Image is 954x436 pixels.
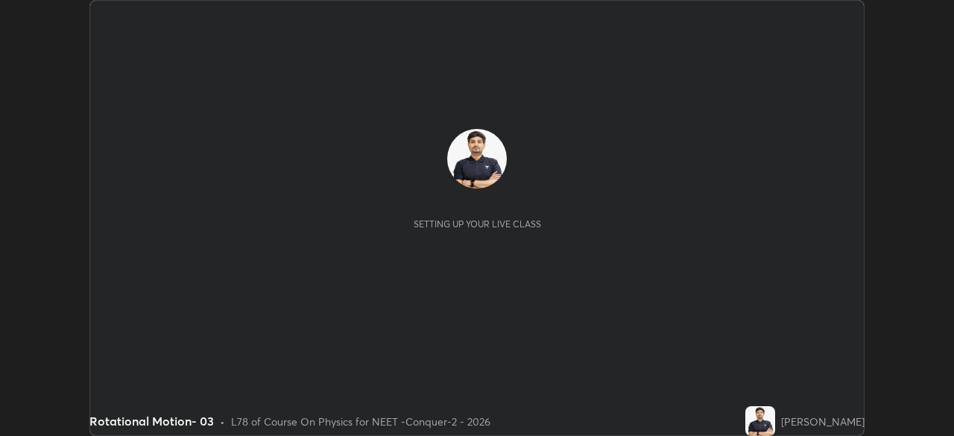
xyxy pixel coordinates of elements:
div: Rotational Motion- 03 [89,412,214,430]
div: [PERSON_NAME] [781,414,865,429]
div: Setting up your live class [414,218,541,230]
img: 98d66aa6592e4b0fb7560eafe1db0121.jpg [745,406,775,436]
img: 98d66aa6592e4b0fb7560eafe1db0121.jpg [447,129,507,189]
div: L78 of Course On Physics for NEET -Conquer-2 - 2026 [231,414,490,429]
div: • [220,414,225,429]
